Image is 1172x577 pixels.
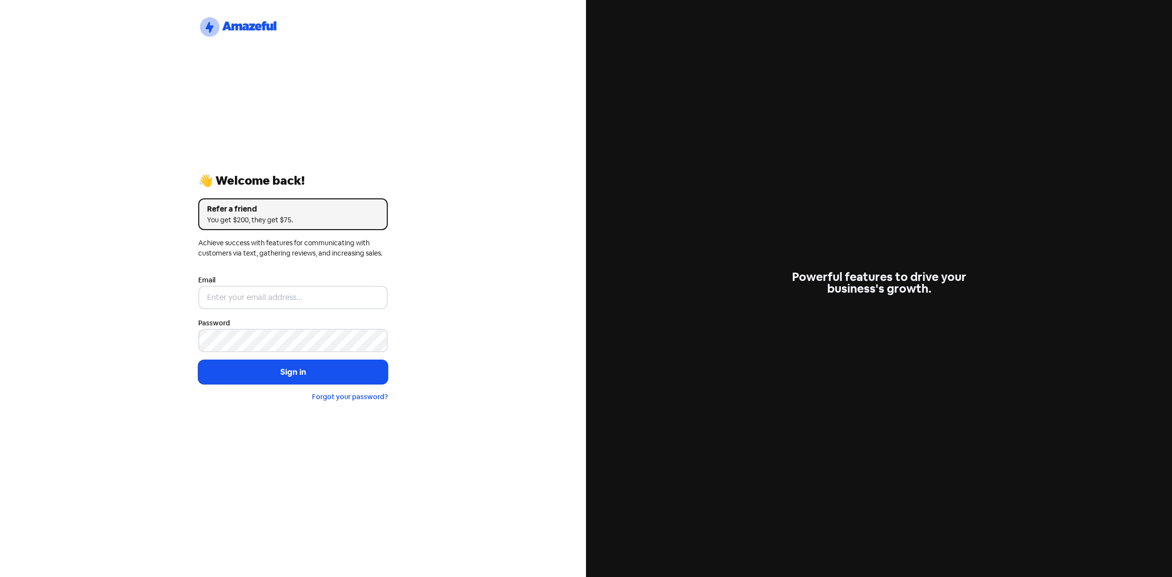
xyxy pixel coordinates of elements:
input: Enter your email address... [198,286,388,309]
label: Email [198,275,215,285]
a: Forgot your password? [312,392,388,401]
label: Password [198,318,230,328]
div: Powerful features to drive your business's growth. [784,271,974,295]
div: Achieve success with features for communicating with customers via text, gathering reviews, and i... [198,238,388,258]
button: Sign in [198,360,388,385]
div: Refer a friend [207,203,379,215]
div: You get $200, they get $75. [207,215,379,225]
div: 👋 Welcome back! [198,175,388,187]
